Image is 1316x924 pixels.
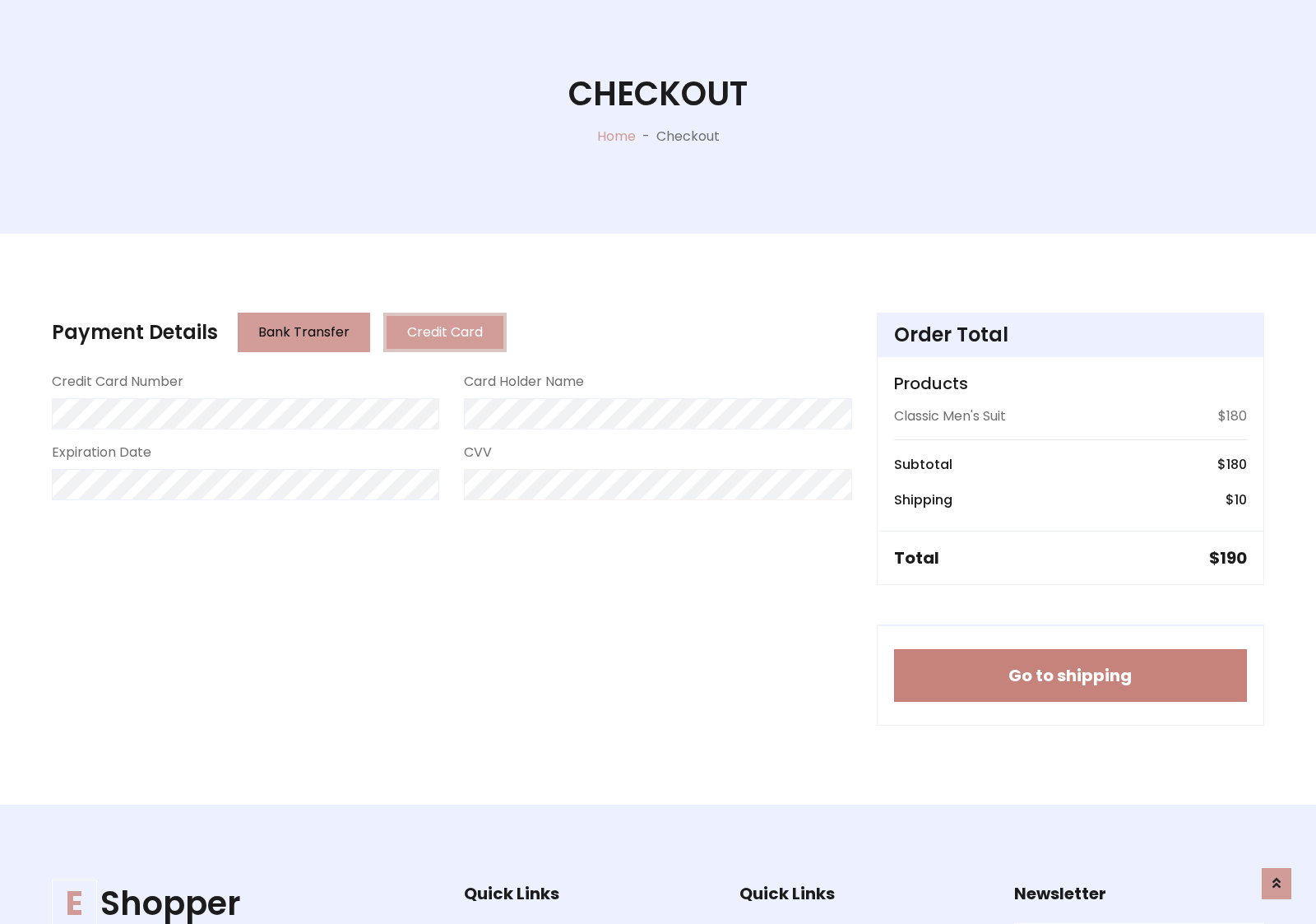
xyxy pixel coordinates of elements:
[1226,492,1247,508] h6: $
[1235,490,1247,509] span: 10
[238,313,370,352] button: Bank Transfer
[656,127,720,146] p: Checkout
[894,374,1247,393] h5: Products
[1218,406,1247,426] p: $180
[894,406,1006,426] p: Classic Men's Suit
[568,74,748,114] h1: Checkout
[1217,457,1247,472] h6: $
[464,372,584,392] label: Card Holder Name
[636,127,656,146] p: -
[894,457,952,472] h6: Subtotal
[1226,455,1247,474] span: 180
[1014,884,1264,903] h5: Newsletter
[894,649,1247,702] button: Go to shipping
[383,313,507,352] button: Credit Card
[52,884,412,923] a: EShopper
[52,321,218,345] h4: Payment Details
[464,443,492,462] label: CVV
[52,372,183,392] label: Credit Card Number
[52,443,151,462] label: Expiration Date
[1220,546,1247,569] span: 190
[1209,548,1247,568] h5: $
[894,492,952,508] h6: Shipping
[894,548,939,568] h5: Total
[464,884,714,903] h5: Quick Links
[739,884,989,903] h5: Quick Links
[894,323,1247,347] h4: Order Total
[597,127,636,146] a: Home
[52,884,412,923] h1: Shopper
